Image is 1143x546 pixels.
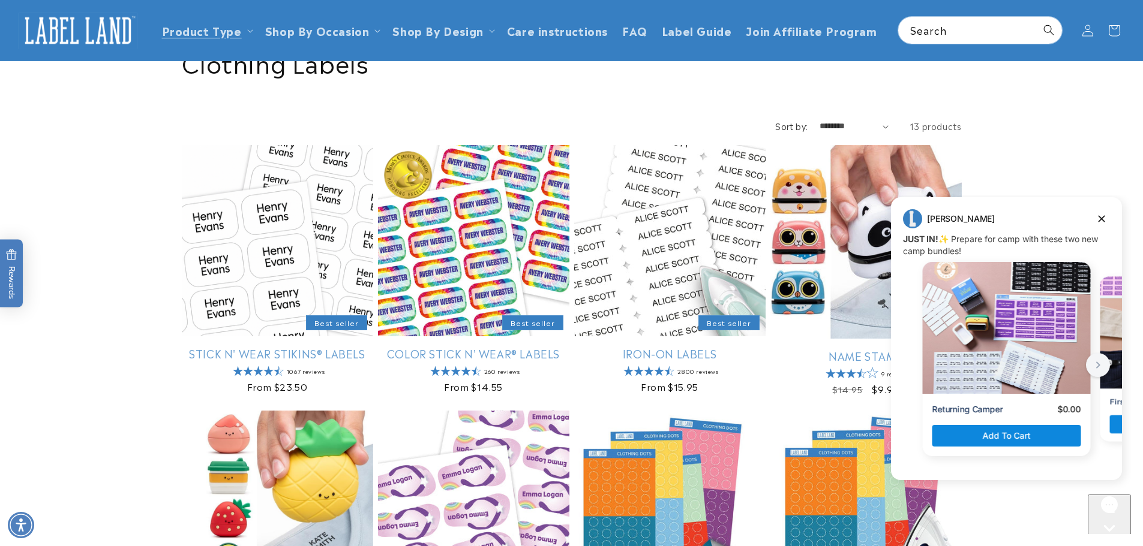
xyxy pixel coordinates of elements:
[1088,494,1131,534] iframe: Gorgias live chat messenger
[615,16,655,44] a: FAQ
[182,46,962,77] h1: Clothing Labels
[392,22,483,38] a: Shop By Design
[265,23,370,37] span: Shop By Occasion
[910,120,962,132] span: 13 products
[182,346,373,360] a: Stick N' Wear Stikins® Labels
[385,16,499,44] summary: Shop By Design
[746,23,877,37] span: Join Affiliate Program
[162,22,242,38] a: Product Type
[1036,17,1062,43] button: Search
[500,16,615,44] a: Care instructions
[662,23,732,37] span: Label Guide
[8,512,34,538] div: Accessibility Menu
[258,16,386,44] summary: Shop By Occasion
[18,12,138,49] img: Label Land
[14,7,143,53] a: Label Land
[155,16,258,44] summary: Product Type
[507,23,608,37] span: Care instructions
[10,450,152,486] iframe: Sign Up via Text for Offers
[770,349,962,363] a: Name Stamp
[775,120,808,132] label: Sort by:
[622,23,647,37] span: FAQ
[655,16,739,44] a: Label Guide
[574,346,766,360] a: Iron-On Labels
[378,346,569,360] a: Color Stick N' Wear® Labels
[204,158,228,182] button: next button
[228,201,301,212] p: First Time Camper
[6,249,17,298] span: Rewards
[739,16,884,44] a: Join Affiliate Program
[882,195,1131,498] iframe: Gorgias live chat campaigns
